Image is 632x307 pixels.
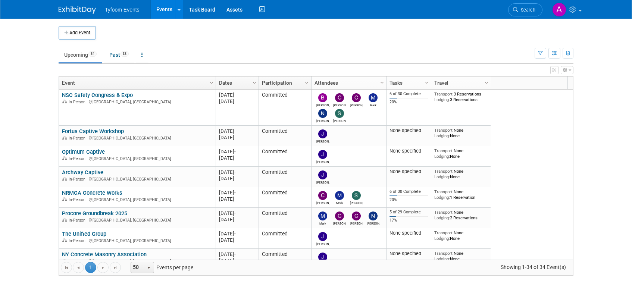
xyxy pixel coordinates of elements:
img: Jason Cuskelly [318,232,327,241]
span: Transport: [434,251,454,256]
a: Event [62,76,211,89]
span: Go to the first page [63,265,69,271]
img: Jason Cuskelly [318,150,327,159]
div: [DATE] [219,155,255,161]
img: In-Person Event [62,259,67,263]
img: Corbin Nelson [318,191,327,200]
a: Column Settings [378,76,387,88]
span: Lodging: [434,215,450,220]
div: [GEOGRAPHIC_DATA], [GEOGRAPHIC_DATA] [62,98,212,105]
span: - [234,231,236,236]
span: Column Settings [251,80,257,86]
div: 20% [389,100,428,105]
div: 5 of 29 Complete [389,210,428,215]
div: None specified [389,128,428,134]
span: In-Person [69,100,88,104]
div: [GEOGRAPHIC_DATA], [GEOGRAPHIC_DATA] [62,217,212,223]
a: NY Concrete Masonry Association [62,251,147,258]
span: - [234,210,236,216]
img: Angie Nichols [552,3,566,17]
div: [DATE] [219,237,255,243]
div: [DATE] [219,169,255,175]
span: - [234,169,236,175]
a: Dates [219,76,254,89]
a: Search [508,3,542,16]
div: [DATE] [219,92,255,98]
img: Steve Davis [335,109,344,118]
span: Lodging: [434,256,450,261]
div: Steve Davis [333,118,346,123]
span: Showing 1-34 of 34 Event(s) [494,262,573,272]
span: Lodging: [434,97,450,102]
div: Jason Cuskelly [316,159,329,164]
img: In-Person Event [62,218,67,222]
div: [DATE] [219,251,255,257]
div: Steve Davis [350,200,363,205]
img: Steve Davis [352,191,361,200]
div: 20% [389,197,428,203]
span: 50 [131,262,144,273]
div: [GEOGRAPHIC_DATA], [GEOGRAPHIC_DATA] [62,135,212,141]
td: Committed [259,146,311,167]
a: NRMCA Concrete Works [62,189,122,196]
span: In-Person [69,136,88,141]
div: [DATE] [219,175,255,182]
div: None specified [389,169,428,175]
a: Archway Captive [62,169,103,176]
div: [GEOGRAPHIC_DATA], [GEOGRAPHIC_DATA] [62,237,212,244]
span: - [234,251,236,257]
div: None 2 Reservations [434,210,488,220]
img: Corbin Nelson [335,212,344,220]
a: Go to the last page [110,262,121,273]
img: Nathan Nelson [318,109,327,118]
div: 6 of 30 Complete [389,189,428,194]
img: Mark Nelson [335,191,344,200]
span: Go to the previous page [75,265,81,271]
span: Column Settings [209,80,215,86]
a: Column Settings [251,76,259,88]
div: [GEOGRAPHIC_DATA], [GEOGRAPHIC_DATA] [62,258,212,264]
div: None 1 Reservation [434,189,488,200]
div: [DATE] [219,128,255,134]
span: Column Settings [304,80,310,86]
td: Committed [259,187,311,208]
td: Committed [259,228,311,249]
span: 34 [88,51,97,57]
div: Jason Cuskelly [316,138,329,143]
span: In-Person [69,197,88,202]
span: Transport: [434,128,454,133]
div: None None [434,169,488,179]
a: Participation [262,76,306,89]
span: In-Person [69,238,88,243]
img: In-Person Event [62,197,67,201]
a: Attendees [315,76,381,89]
div: 17% [389,218,428,223]
div: [DATE] [219,231,255,237]
div: Corbin Nelson [316,200,329,205]
span: Transport: [434,169,454,174]
span: Go to the next page [100,265,106,271]
span: Column Settings [484,80,489,86]
div: [GEOGRAPHIC_DATA], [GEOGRAPHIC_DATA] [62,155,212,162]
div: 3 Reservations 3 Reservations [434,91,488,102]
div: Brandon Nelson [316,102,329,107]
img: Corbin Nelson [335,93,344,102]
a: Column Settings [423,76,431,88]
img: In-Person Event [62,177,67,181]
div: Corbin Nelson [333,220,346,225]
div: 6 of 30 Complete [389,91,428,97]
div: [DATE] [219,196,255,202]
span: - [234,92,236,98]
div: Chris Walker [350,102,363,107]
span: Transport: [434,230,454,235]
div: Chris Walker [350,220,363,225]
a: Upcoming34 [59,48,102,62]
span: Transport: [434,91,454,97]
div: Corbin Nelson [333,102,346,107]
a: Column Settings [483,76,491,88]
a: Go to the first page [61,262,72,273]
span: Lodging: [434,236,450,241]
div: Jason Cuskelly [316,241,329,246]
div: None None [434,251,488,261]
span: In-Person [69,259,88,264]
